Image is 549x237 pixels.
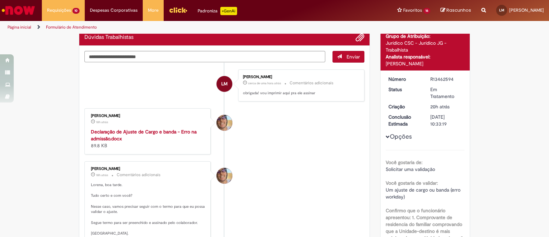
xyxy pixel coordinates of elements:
[217,168,232,184] div: Pedro Henrique De Oliveira Alves
[91,114,205,118] div: [PERSON_NAME]
[1,3,36,17] img: ServiceNow
[446,7,471,13] span: Rascunhos
[430,104,449,110] span: 20h atrás
[91,128,205,149] div: 89.8 KB
[423,8,430,14] span: 16
[84,51,325,63] textarea: Digite sua mensagem aqui...
[347,54,360,60] span: Enviar
[386,187,462,200] span: Um ajuste de cargo ou banda (erro workday)
[217,115,232,131] div: Pedro Henrique De Oliveira Alves
[430,86,462,100] div: Em Tratamento
[148,7,159,14] span: More
[96,173,108,177] time: 29/08/2025 16:39:48
[386,53,465,60] div: Analista responsável:
[430,104,449,110] time: 29/08/2025 14:13:03
[90,7,138,14] span: Despesas Corporativas
[430,76,462,83] div: R13462594
[243,90,357,96] p: obrigada! vou imprimir aqui pra ele assinar
[383,86,425,93] dt: Status
[290,80,334,86] small: Comentários adicionais
[91,129,197,142] a: Declaração de Ajuste de Cargo e banda - Erro na admissão.docx
[499,8,504,12] span: LM
[221,76,227,92] span: LM
[248,81,281,85] span: cerca de uma hora atrás
[386,40,465,53] div: Jurídico CSC - Jurídico JG - Trabalhista
[84,34,133,41] h2: Dúvidas Trabalhistas Histórico de tíquete
[332,51,364,63] button: Enviar
[117,172,161,178] small: Comentários adicionais
[383,114,425,127] dt: Conclusão Estimada
[91,167,205,171] div: [PERSON_NAME]
[169,5,187,15] img: click_logo_yellow_360x200.png
[355,33,364,42] button: Adicionar anexos
[383,76,425,83] dt: Número
[5,21,361,34] ul: Trilhas de página
[386,60,465,67] div: [PERSON_NAME]
[96,120,108,124] time: 29/08/2025 16:40:16
[8,24,31,30] a: Página inicial
[198,7,237,15] div: Padroniza
[72,8,80,14] span: 10
[248,81,281,85] time: 30/08/2025 09:18:50
[509,7,544,13] span: [PERSON_NAME]
[430,114,462,127] div: [DATE] 10:33:19
[403,7,422,14] span: Favoritos
[220,7,237,15] p: +GenAi
[243,75,357,79] div: [PERSON_NAME]
[46,24,97,30] a: Formulário de Atendimento
[96,173,108,177] span: 18h atrás
[430,103,462,110] div: 29/08/2025 14:13:03
[47,7,71,14] span: Requisições
[386,180,438,186] b: Você gostaria de validar:
[386,159,422,165] b: Você gostaria de:
[383,103,425,110] dt: Criação
[441,7,471,14] a: Rascunhos
[217,76,232,92] div: Lorena De Mendonca Melo
[386,33,465,40] div: Grupo de Atribuição:
[386,166,435,172] span: Solicitar uma validação
[96,120,108,124] span: 18h atrás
